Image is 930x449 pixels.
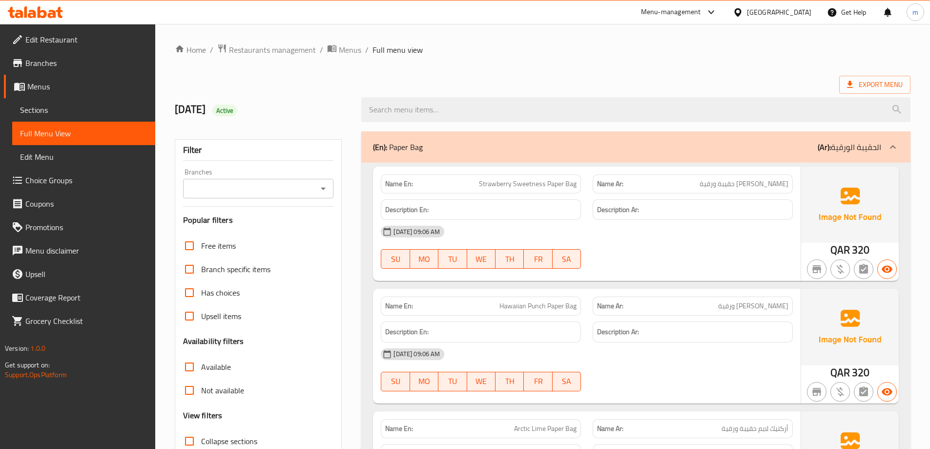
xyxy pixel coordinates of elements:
[854,259,873,279] button: Not has choices
[381,372,410,391] button: SU
[4,309,155,333] a: Grocery Checklist
[852,363,869,382] span: 320
[365,44,369,56] li: /
[4,286,155,309] a: Coverage Report
[183,336,244,347] h3: Availability filters
[385,204,429,216] strong: Description En:
[25,174,147,186] span: Choice Groups
[385,252,406,266] span: SU
[381,249,410,269] button: SU
[4,215,155,239] a: Promotions
[385,374,406,388] span: SU
[385,179,413,189] strong: Name En:
[201,310,241,322] span: Upsell items
[25,221,147,233] span: Promotions
[807,382,827,402] button: Not branch specific item
[830,259,850,279] button: Purchased item
[597,179,623,189] strong: Name Ar:
[4,239,155,262] a: Menu disclaimer
[372,44,423,56] span: Full menu view
[5,342,29,355] span: Version:
[499,252,520,266] span: TH
[830,240,850,259] span: QAR
[499,374,520,388] span: TH
[524,372,552,391] button: FR
[183,140,334,161] div: Filter
[5,359,50,371] span: Get support on:
[839,76,910,94] span: Export Menu
[212,106,238,115] span: Active
[175,43,910,56] nav: breadcrumb
[830,382,850,402] button: Purchased item
[385,301,413,311] strong: Name En:
[801,289,899,365] img: Ae5nvW7+0k+MAAAAAElFTkSuQmCC
[5,368,67,381] a: Support.OpsPlatform
[597,204,639,216] strong: Description Ar:
[471,252,492,266] span: WE
[20,151,147,163] span: Edit Menu
[390,227,444,236] span: [DATE] 09:06 AM
[877,259,897,279] button: Available
[339,44,361,56] span: Menus
[830,363,850,382] span: QAR
[912,7,918,18] span: m
[818,141,881,153] p: الحقيبة الورقية
[25,34,147,45] span: Edit Restaurant
[4,51,155,75] a: Branches
[442,374,463,388] span: TU
[25,268,147,280] span: Upsell
[229,44,316,56] span: Restaurants management
[818,140,831,154] b: (Ar):
[183,214,334,226] h3: Popular filters
[442,252,463,266] span: TU
[175,44,206,56] a: Home
[479,179,577,189] span: Strawberry Sweetness Paper Bag
[4,28,155,51] a: Edit Restaurant
[12,122,155,145] a: Full Menu View
[327,43,361,56] a: Menus
[807,259,827,279] button: Not branch specific item
[20,128,147,139] span: Full Menu View
[25,292,147,303] span: Coverage Report
[847,79,903,91] span: Export Menu
[25,57,147,69] span: Branches
[385,424,413,434] strong: Name En:
[801,167,899,243] img: Ae5nvW7+0k+MAAAAAElFTkSuQmCC
[528,374,548,388] span: FR
[557,374,577,388] span: SA
[597,424,623,434] strong: Name Ar:
[438,249,467,269] button: TU
[201,435,257,447] span: Collapse sections
[12,98,155,122] a: Sections
[410,372,438,391] button: MO
[414,252,434,266] span: MO
[528,252,548,266] span: FR
[496,372,524,391] button: TH
[373,141,423,153] p: Paper Bag
[641,6,701,18] div: Menu-management
[27,81,147,92] span: Menus
[700,179,788,189] span: [PERSON_NAME] حقيبة ورقية
[496,249,524,269] button: TH
[25,315,147,327] span: Grocery Checklist
[201,385,244,396] span: Not available
[597,301,623,311] strong: Name Ar:
[414,374,434,388] span: MO
[201,240,236,252] span: Free items
[217,43,316,56] a: Restaurants management
[25,198,147,210] span: Coupons
[722,424,788,434] span: أركتيك لايم حقيبة ورقية
[854,382,873,402] button: Not has choices
[514,424,577,434] span: Arctic Lime Paper Bag
[438,372,467,391] button: TU
[390,349,444,359] span: [DATE] 09:06 AM
[201,287,240,299] span: Has choices
[183,410,223,421] h3: View filters
[320,44,323,56] li: /
[316,182,330,195] button: Open
[201,263,270,275] span: Branch specific items
[852,240,869,259] span: 320
[410,249,438,269] button: MO
[20,104,147,116] span: Sections
[557,252,577,266] span: SA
